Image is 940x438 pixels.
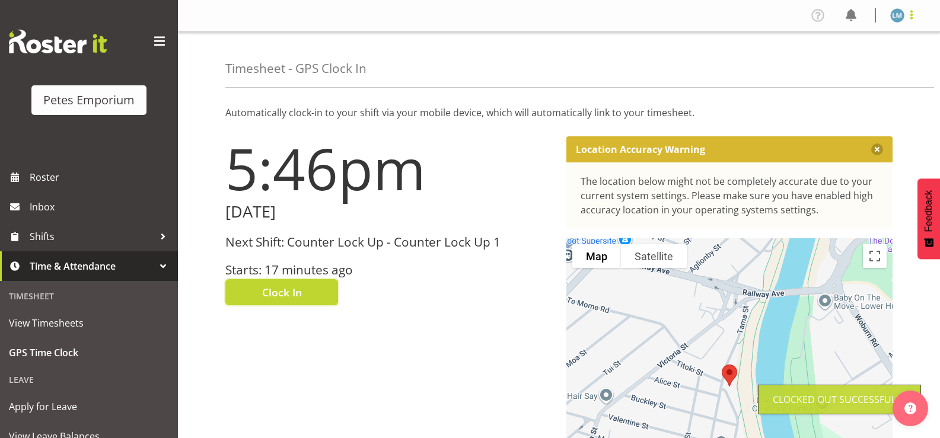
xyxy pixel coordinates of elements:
[225,263,552,277] h3: Starts: 17 minutes ago
[225,203,552,221] h2: [DATE]
[773,392,906,407] div: Clocked out Successfully
[917,178,940,259] button: Feedback - Show survey
[30,257,154,275] span: Time & Attendance
[3,367,175,392] div: Leave
[9,398,169,415] span: Apply for Leave
[581,174,879,217] div: The location below might not be completely accurate due to your current system settings. Please m...
[225,136,552,200] h1: 5:46pm
[43,91,135,109] div: Petes Emporium
[621,244,687,268] button: Show satellite imagery
[30,168,172,186] span: Roster
[3,284,175,308] div: Timesheet
[3,338,175,367] a: GPS Time Clock
[9,314,169,332] span: View Timesheets
[871,143,883,155] button: Close message
[3,392,175,421] a: Apply for Leave
[30,228,154,245] span: Shifts
[225,279,338,305] button: Clock In
[904,402,916,414] img: help-xxl-2.png
[572,244,621,268] button: Show street map
[262,284,302,300] span: Clock In
[225,235,552,249] h3: Next Shift: Counter Lock Up - Counter Lock Up 1
[3,308,175,338] a: View Timesheets
[30,198,172,216] span: Inbox
[923,190,934,232] span: Feedback
[9,344,169,362] span: GPS Time Clock
[890,8,904,23] img: lianne-morete5410.jpg
[863,244,887,268] button: Toggle fullscreen view
[576,143,705,155] p: Location Accuracy Warning
[9,30,107,53] img: Rosterit website logo
[225,105,893,120] p: Automatically clock-in to your shift via your mobile device, which will automatically link to you...
[225,62,367,75] h4: Timesheet - GPS Clock In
